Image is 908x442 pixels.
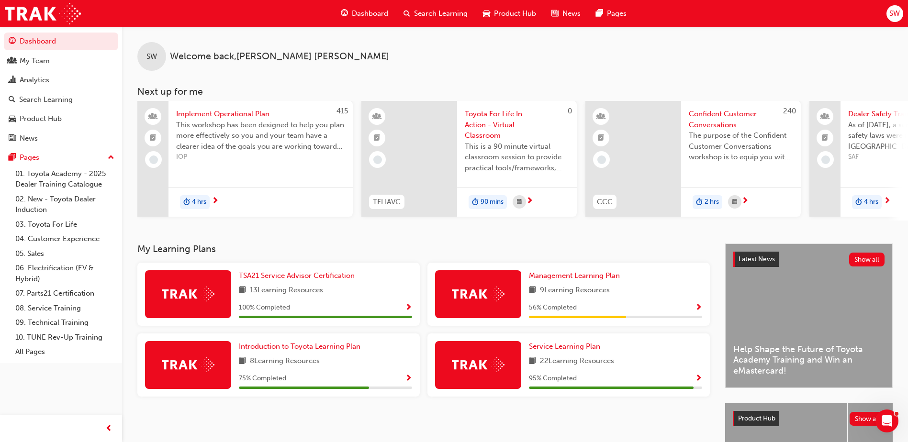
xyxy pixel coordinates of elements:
a: 0TFLIAVCToyota For Life In Action - Virtual ClassroomThis is a 90 minute virtual classroom sessio... [361,101,577,217]
span: Welcome back , [PERSON_NAME] [PERSON_NAME] [170,51,389,62]
a: 08. Service Training [11,301,118,316]
span: calendar-icon [732,196,737,208]
span: next-icon [884,197,891,206]
button: Show all [850,412,886,426]
span: duration-icon [472,196,479,209]
span: car-icon [9,115,16,123]
button: Show all [849,253,885,266]
a: Analytics [4,71,118,89]
span: This workshop has been designed to help you plan more effectively so you and your team have a cle... [176,120,345,152]
button: Pages [4,149,118,166]
a: Service Learning Plan [529,341,604,352]
a: guage-iconDashboard [333,4,396,23]
span: Product Hub [494,8,536,19]
button: Show Progress [405,302,412,314]
button: Show Progress [405,373,412,385]
span: 22 Learning Resources [540,355,614,367]
img: Trak [5,3,81,24]
span: SW [889,8,900,19]
span: news-icon [9,134,16,143]
span: 240 [783,107,796,115]
span: Search Learning [414,8,468,19]
a: Introduction to Toyota Learning Plan [239,341,364,352]
span: next-icon [741,197,749,206]
span: learningResourceType_INSTRUCTOR_LED-icon [374,110,381,123]
div: My Team [20,55,50,66]
span: book-icon [529,355,536,367]
button: Show Progress [695,302,702,314]
a: 06. Electrification (EV & Hybrid) [11,261,118,286]
a: 07. Parts21 Certification [11,286,118,301]
a: My Team [4,52,118,70]
span: booktick-icon [822,132,829,144]
span: Dashboard [352,8,388,19]
a: 01. Toyota Academy - 2025 Dealer Training Catalogue [11,166,118,192]
a: Dashboard [4,33,118,50]
span: Confident Customer Conversations [689,109,793,130]
a: 240CCCConfident Customer ConversationsThe purpose of the Confident Customer Conversations worksho... [585,101,801,217]
span: guage-icon [341,8,348,20]
div: Search Learning [19,94,73,105]
span: Show Progress [405,304,412,312]
span: book-icon [239,285,246,297]
a: 10. TUNE Rev-Up Training [11,330,118,345]
span: prev-icon [105,423,112,435]
div: Product Hub [20,113,62,124]
span: duration-icon [855,196,862,209]
h3: Next up for me [122,86,908,97]
button: DashboardMy TeamAnalyticsSearch LearningProduct HubNews [4,31,118,149]
span: 2 hrs [705,197,719,208]
span: Show Progress [405,375,412,383]
span: calendar-icon [517,196,522,208]
span: search-icon [9,96,15,104]
span: Service Learning Plan [529,342,600,351]
span: chart-icon [9,76,16,85]
a: Product HubShow all [733,411,885,426]
span: 415 [336,107,348,115]
span: Introduction to Toyota Learning Plan [239,342,360,351]
span: learningRecordVerb_NONE-icon [373,155,382,164]
span: learningRecordVerb_NONE-icon [149,155,158,164]
span: Help Shape the Future of Toyota Academy Training and Win an eMastercard! [733,344,885,376]
a: 04. Customer Experience [11,232,118,246]
span: 95 % Completed [529,373,577,384]
span: 100 % Completed [239,302,290,313]
span: news-icon [551,8,559,20]
span: people-icon [150,110,157,123]
span: pages-icon [9,154,16,162]
button: Show Progress [695,373,702,385]
span: guage-icon [9,37,16,46]
span: Implement Operational Plan [176,109,345,120]
div: Analytics [20,75,49,86]
span: booktick-icon [374,132,381,144]
a: 415Implement Operational PlanThis workshop has been designed to help you plan more effectively so... [137,101,353,217]
a: Search Learning [4,91,118,109]
span: 4 hrs [864,197,878,208]
span: people-icon [822,110,829,123]
span: book-icon [239,355,246,367]
a: search-iconSearch Learning [396,4,475,23]
span: Show Progress [695,304,702,312]
a: news-iconNews [544,4,588,23]
span: up-icon [108,152,114,164]
span: search-icon [404,8,410,20]
span: This is a 90 minute virtual classroom session to provide practical tools/frameworks, behaviours a... [465,141,569,174]
span: Product Hub [738,414,775,422]
a: News [4,130,118,147]
a: pages-iconPages [588,4,634,23]
span: IOP [176,152,345,163]
iframe: Intercom live chat [875,409,898,432]
span: 90 mins [481,197,504,208]
span: duration-icon [696,196,703,209]
a: All Pages [11,344,118,359]
div: News [20,133,38,144]
span: The purpose of the Confident Customer Conversations workshop is to equip you with tools to commun... [689,130,793,163]
span: 13 Learning Resources [250,285,323,297]
a: 03. Toyota For Life [11,217,118,232]
span: next-icon [526,197,533,206]
img: Trak [452,357,504,372]
a: Product Hub [4,110,118,128]
span: people-icon [9,57,16,66]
